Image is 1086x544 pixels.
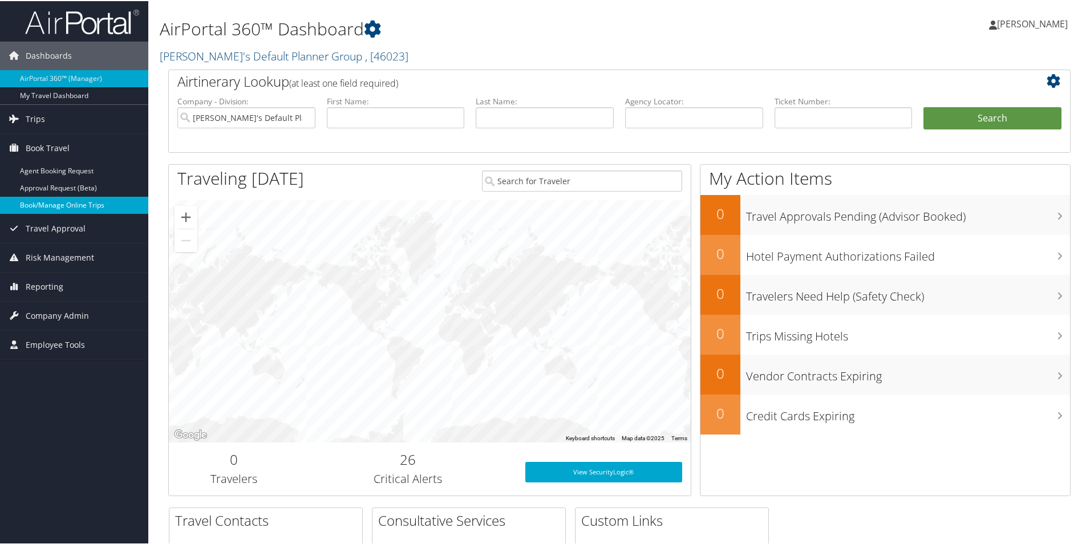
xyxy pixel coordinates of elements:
span: Reporting [26,271,63,300]
h2: 0 [700,243,740,262]
label: Ticket Number: [775,95,913,106]
h2: 26 [308,449,508,468]
h3: Credit Cards Expiring [746,401,1070,423]
h1: Traveling [DATE] [177,165,304,189]
h3: Hotel Payment Authorizations Failed [746,242,1070,263]
span: Employee Tools [26,330,85,358]
h3: Travelers [177,470,291,486]
h2: 0 [700,203,740,222]
a: 0Trips Missing Hotels [700,314,1070,354]
h3: Travel Approvals Pending (Advisor Booked) [746,202,1070,224]
h2: 0 [700,403,740,422]
h2: Consultative Services [378,510,565,529]
a: Open this area in Google Maps (opens a new window) [172,427,209,441]
h2: 0 [700,283,740,302]
span: Dashboards [26,40,72,69]
img: airportal-logo.png [25,7,139,34]
a: 0Credit Cards Expiring [700,393,1070,433]
button: Keyboard shortcuts [566,433,615,441]
a: 0Vendor Contracts Expiring [700,354,1070,393]
h2: Travel Contacts [175,510,362,529]
button: Search [923,106,1061,129]
label: Last Name: [476,95,614,106]
label: Company - Division: [177,95,315,106]
h3: Critical Alerts [308,470,508,486]
label: First Name: [327,95,465,106]
h1: AirPortal 360™ Dashboard [160,16,773,40]
a: View SecurityLogic® [525,461,682,481]
span: (at least one field required) [289,76,398,88]
a: [PERSON_NAME] [989,6,1079,40]
h2: 0 [177,449,291,468]
input: Search for Traveler [482,169,682,190]
span: Map data ©2025 [622,434,664,440]
a: Terms (opens in new tab) [671,434,687,440]
button: Zoom in [175,205,197,228]
a: 0Travel Approvals Pending (Advisor Booked) [700,194,1070,234]
label: Agency Locator: [625,95,763,106]
span: Travel Approval [26,213,86,242]
h2: Custom Links [581,510,768,529]
a: 0Travelers Need Help (Safety Check) [700,274,1070,314]
h1: My Action Items [700,165,1070,189]
h2: 0 [700,363,740,382]
span: Company Admin [26,301,89,329]
h2: Airtinerary Lookup [177,71,986,90]
span: , [ 46023 ] [365,47,408,63]
h3: Trips Missing Hotels [746,322,1070,343]
span: Book Travel [26,133,70,161]
img: Google [172,427,209,441]
span: Trips [26,104,45,132]
span: [PERSON_NAME] [997,17,1068,29]
a: [PERSON_NAME]'s Default Planner Group [160,47,408,63]
h3: Vendor Contracts Expiring [746,362,1070,383]
button: Zoom out [175,228,197,251]
h2: 0 [700,323,740,342]
span: Risk Management [26,242,94,271]
a: 0Hotel Payment Authorizations Failed [700,234,1070,274]
h3: Travelers Need Help (Safety Check) [746,282,1070,303]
